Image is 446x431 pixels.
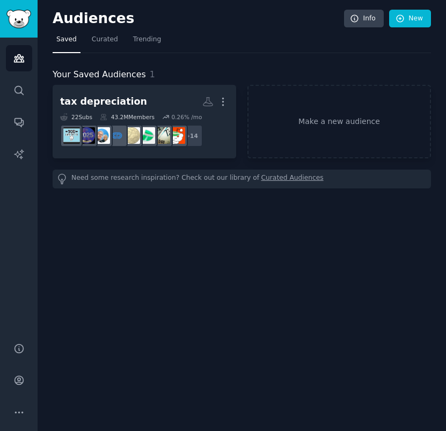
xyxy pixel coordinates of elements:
a: Make a new audience [247,85,431,158]
a: Saved [53,31,81,53]
a: Trending [129,31,165,53]
div: 0.26 % /mo [171,113,202,121]
a: Info [344,10,384,28]
img: AusFinance [123,127,140,144]
span: Saved [56,35,77,45]
img: tax [153,127,170,144]
span: Your Saved Audiences [53,68,146,82]
div: Need some research inspiration? Check out our library of [53,170,431,188]
img: ValueInvesting [93,127,110,144]
a: New [389,10,431,28]
span: Trending [133,35,161,45]
img: ConsumerAffairs [108,127,125,144]
div: tax depreciation [60,95,147,108]
span: 1 [150,69,155,79]
h2: Audiences [53,10,344,27]
a: Curated Audiences [261,173,324,185]
img: GummySearch logo [6,10,31,28]
img: Accounting [169,127,185,144]
div: 43.2M Members [100,113,155,121]
span: Curated [92,35,118,45]
div: 22 Sub s [60,113,92,121]
img: NIOCORP_MINE [78,127,95,144]
img: taxpros [138,127,155,144]
a: tax depreciation22Subs43.2MMembers0.26% /mo+14AccountingtaxtaxprosAusFinanceConsumerAffairsValueI... [53,85,236,158]
a: Curated [88,31,122,53]
img: CPA [63,127,80,144]
div: + 14 [180,125,203,147]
